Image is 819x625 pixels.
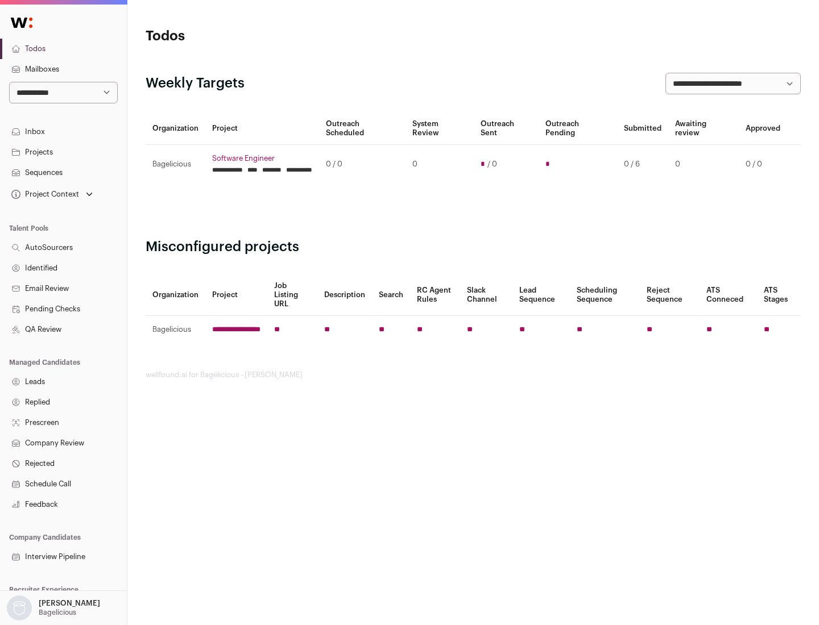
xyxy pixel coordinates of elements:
[319,145,406,184] td: 0 / 0
[406,145,473,184] td: 0
[5,11,39,34] img: Wellfound
[146,316,205,344] td: Bagelicious
[372,274,410,316] th: Search
[39,608,76,617] p: Bagelicious
[617,145,668,184] td: 0 / 6
[700,274,756,316] th: ATS Conneced
[757,274,801,316] th: ATS Stages
[146,113,205,145] th: Organization
[5,595,102,620] button: Open dropdown
[406,113,473,145] th: System Review
[205,113,319,145] th: Project
[146,370,801,380] footer: wellfound:ai for Bagelicious - [PERSON_NAME]
[9,186,95,202] button: Open dropdown
[146,274,205,316] th: Organization
[9,190,79,199] div: Project Context
[319,113,406,145] th: Outreach Scheduled
[146,27,364,45] h1: Todos
[539,113,617,145] th: Outreach Pending
[474,113,539,145] th: Outreach Sent
[570,274,640,316] th: Scheduling Sequence
[512,274,570,316] th: Lead Sequence
[640,274,700,316] th: Reject Sequence
[212,154,312,163] a: Software Engineer
[668,113,739,145] th: Awaiting review
[205,274,267,316] th: Project
[739,113,787,145] th: Approved
[146,238,801,256] h2: Misconfigured projects
[617,113,668,145] th: Submitted
[460,274,512,316] th: Slack Channel
[7,595,32,620] img: nopic.png
[739,145,787,184] td: 0 / 0
[39,599,100,608] p: [PERSON_NAME]
[410,274,460,316] th: RC Agent Rules
[146,145,205,184] td: Bagelicious
[668,145,739,184] td: 0
[487,160,497,169] span: / 0
[146,74,245,93] h2: Weekly Targets
[317,274,372,316] th: Description
[267,274,317,316] th: Job Listing URL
